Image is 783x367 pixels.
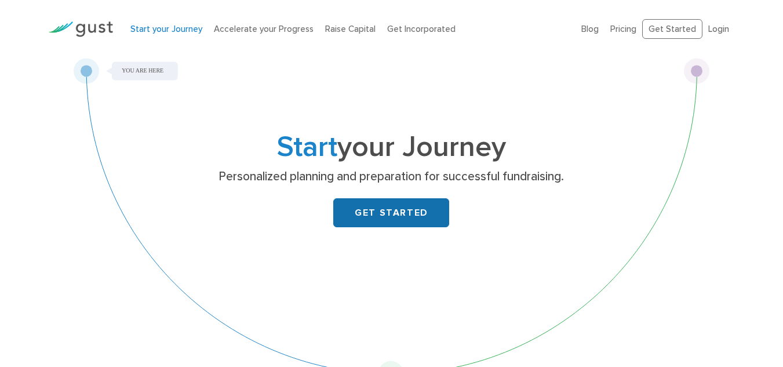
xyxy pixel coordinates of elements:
[130,24,202,34] a: Start your Journey
[325,24,376,34] a: Raise Capital
[642,19,702,39] a: Get Started
[387,24,456,34] a: Get Incorporated
[581,24,599,34] a: Blog
[333,198,449,227] a: GET STARTED
[214,24,314,34] a: Accelerate your Progress
[48,21,113,37] img: Gust Logo
[277,130,337,164] span: Start
[610,24,636,34] a: Pricing
[162,134,620,161] h1: your Journey
[167,169,616,185] p: Personalized planning and preparation for successful fundraising.
[708,24,729,34] a: Login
